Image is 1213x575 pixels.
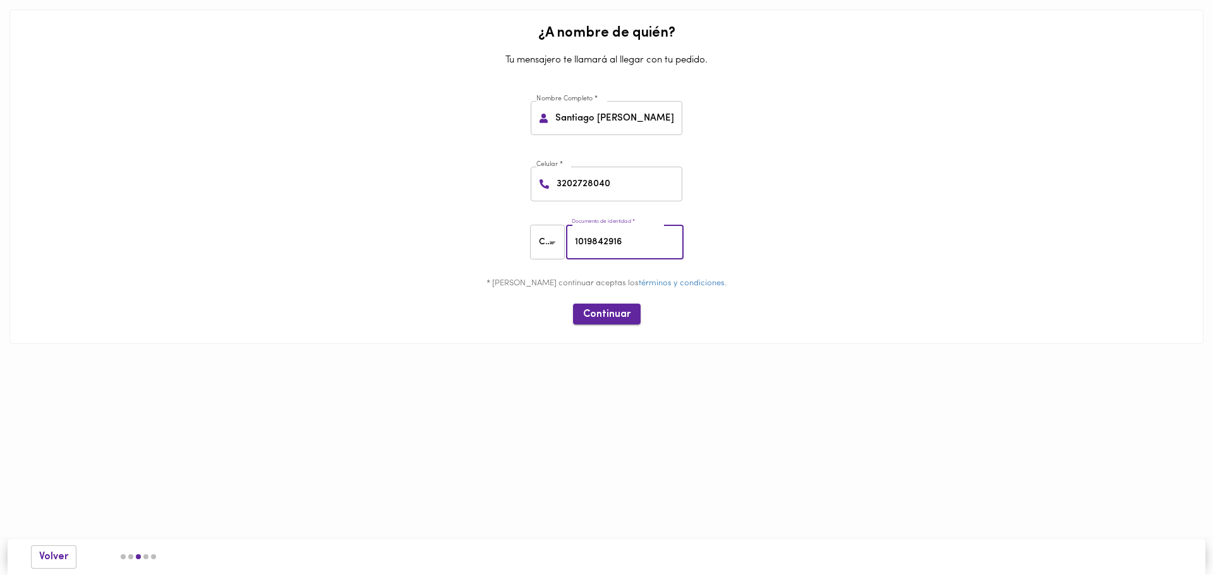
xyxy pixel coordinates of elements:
[39,551,68,563] span: Volver
[530,225,569,259] div: CC
[31,545,76,569] button: Volver
[639,279,725,287] a: términos y condiciones
[20,278,1193,290] p: * [PERSON_NAME] continuar aceptas los .
[20,47,1193,73] p: Tu mensajero te llamará al llegar con tu pedido.
[573,304,641,324] button: Continuar
[20,26,1193,41] h2: ¿A nombre de quién?
[554,167,682,201] input: 3173536843
[553,101,682,136] input: Pepito Perez
[583,309,631,321] span: Continuar
[1140,502,1200,562] iframe: Messagebird Livechat Widget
